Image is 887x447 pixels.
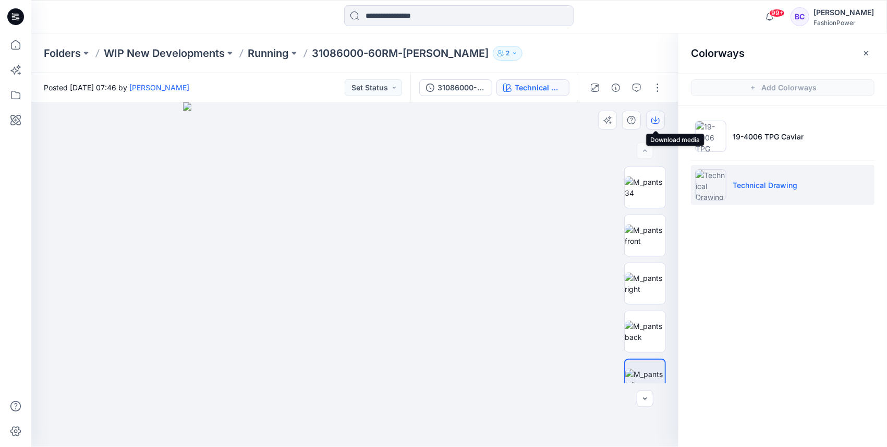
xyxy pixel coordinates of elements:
[769,9,785,17] span: 99+
[791,7,809,26] div: BC
[625,321,665,343] img: M_pants back
[44,46,81,61] a: Folders
[607,79,624,96] button: Details
[506,48,509,59] p: 2
[695,121,726,152] img: 19-4006 TPG Caviar
[183,102,527,447] img: eyJhbGciOiJIUzI1NiIsImtpZCI6IjAiLCJzbHQiOiJzZXMiLCJ0eXAiOiJKV1QifQ.eyJkYXRhIjp7InR5cGUiOiJzdG9yYW...
[312,46,489,61] p: 31086000-60RM-[PERSON_NAME]
[625,273,665,295] img: M_pants right
[733,180,797,191] p: Technical Drawing
[691,47,745,60] h2: Colorways
[438,82,485,93] div: 31086000-60RM-[PERSON_NAME]
[493,46,523,61] button: 2
[419,79,492,96] button: 31086000-60RM-[PERSON_NAME]
[813,6,874,19] div: [PERSON_NAME]
[695,169,726,201] img: Technical Drawing
[625,369,665,391] img: M_pants left
[496,79,569,96] button: Technical Drawing
[104,46,225,61] a: WIP New Developments
[129,83,189,92] a: [PERSON_NAME]
[515,82,563,93] div: Technical Drawing
[813,19,874,27] div: FashionPower
[625,177,665,198] img: M_pants 34
[248,46,289,61] a: Running
[625,225,665,246] img: M_pants front
[733,131,804,142] p: 19-4006 TPG Caviar
[44,82,189,93] span: Posted [DATE] 07:46 by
